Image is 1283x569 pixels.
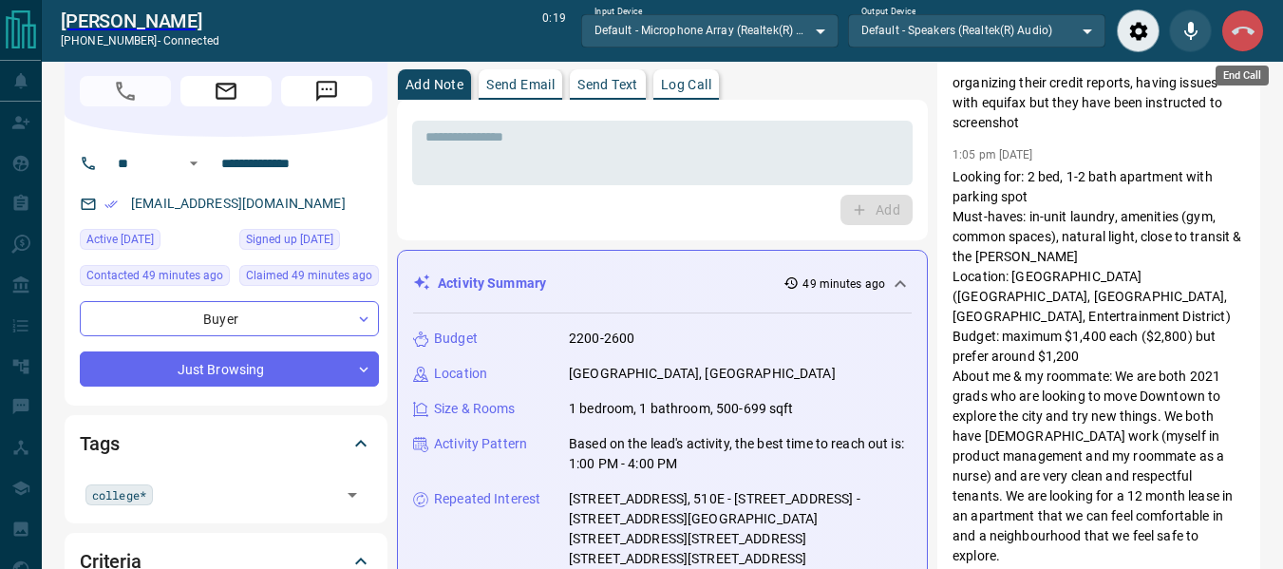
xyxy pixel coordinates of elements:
p: 1 bedroom, 1 bathroom, 500-699 sqft [569,399,794,419]
svg: Email Verified [104,198,118,211]
p: Location [434,364,487,384]
a: [PERSON_NAME] [61,9,219,32]
div: Sat Aug 16 2025 [80,265,230,292]
div: Buyer [80,301,379,336]
h2: Tags [80,428,119,459]
p: Activity Summary [438,274,546,294]
span: Call [80,76,171,106]
label: Output Device [861,6,915,18]
div: Default - Microphone Array (Realtek(R) Audio) [581,14,839,47]
div: Sat Aug 16 2025 [239,265,379,292]
p: [GEOGRAPHIC_DATA], [GEOGRAPHIC_DATA] [569,364,836,384]
a: [EMAIL_ADDRESS][DOMAIN_NAME] [131,196,346,211]
span: Email [180,76,272,106]
div: Just Browsing [80,351,379,387]
div: Default - Speakers (Realtek(R) Audio) [848,14,1105,47]
p: [PHONE_NUMBER] - [61,32,219,49]
span: connected [163,34,219,47]
span: Active [DATE] [86,230,154,249]
div: Mute [1169,9,1212,52]
p: Looking for: 2 bed, 1-2 bath apartment with parking spot Must-haves: in-unit laundry, amenities (... [953,167,1245,566]
span: Claimed 49 minutes ago [246,266,372,285]
p: 0:19 [542,9,565,52]
p: 49 minutes ago [802,275,885,293]
div: Wed Feb 03 2021 [239,229,379,256]
label: Input Device [594,6,643,18]
p: Based on the lead's activity, the best time to reach out is: 1:00 PM - 4:00 PM [569,434,912,474]
button: Open [182,152,205,175]
p: Repeated Interest [434,489,540,509]
p: Size & Rooms [434,399,516,419]
p: Log Call [661,78,711,91]
p: Budget [434,329,478,349]
div: Fri Aug 15 2025 [80,229,230,256]
p: 2200-2600 [569,329,634,349]
div: End Call [1221,9,1264,52]
span: Signed up [DATE] [246,230,333,249]
span: Message [281,76,372,106]
div: Activity Summary49 minutes ago [413,266,912,301]
p: Add Note [406,78,463,91]
div: End Call [1216,66,1269,85]
span: Contacted 49 minutes ago [86,266,223,285]
div: Tags [80,421,372,466]
p: [STREET_ADDRESS], 510E - [STREET_ADDRESS] - [STREET_ADDRESS][GEOGRAPHIC_DATA][STREET_ADDRESS][STR... [569,489,912,569]
button: Open [339,482,366,508]
span: college* [92,485,146,504]
div: Audio Settings [1117,9,1160,52]
p: Send Email [486,78,555,91]
p: Activity Pattern [434,434,527,454]
p: 1:05 pm [DATE] [953,148,1033,161]
p: Send Text [577,78,638,91]
p: organizing their credit reports, having issues with equifax but they have been instructed to scre... [953,73,1245,133]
